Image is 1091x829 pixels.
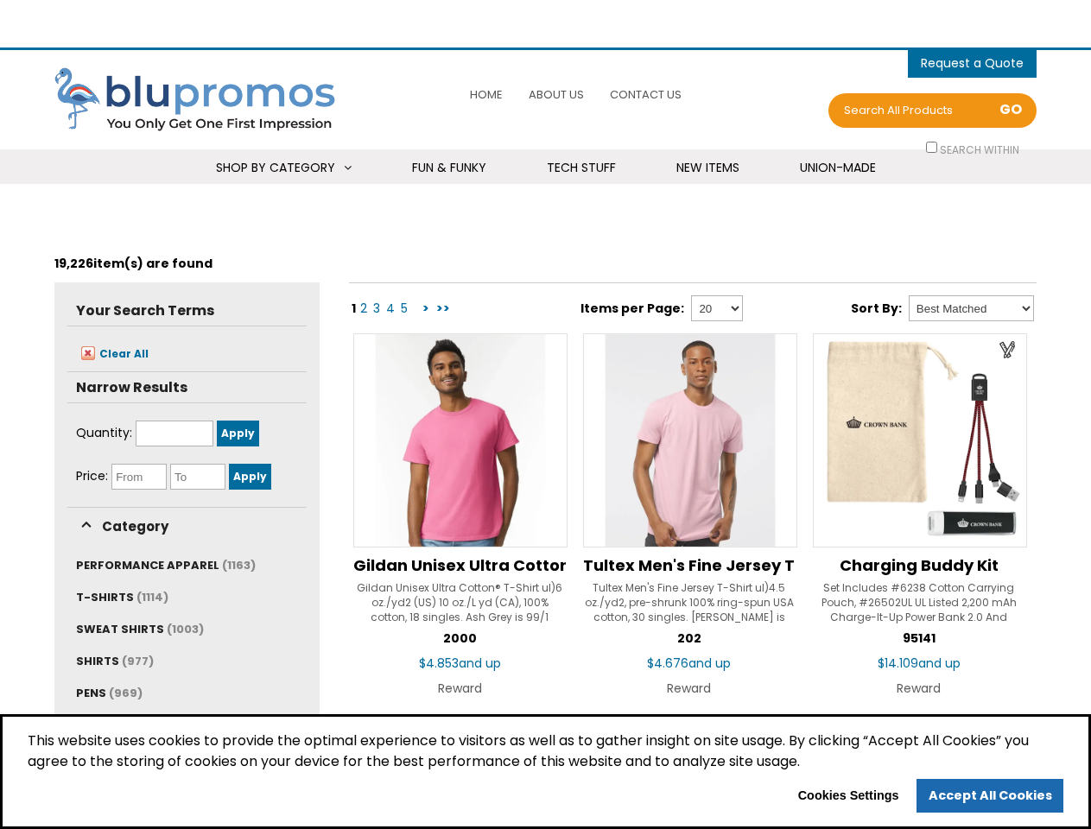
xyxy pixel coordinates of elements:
span: (1114) [136,589,168,605]
span: Quantity [76,424,132,441]
button: items - Cart [921,50,1024,76]
button: Cookies Settings [786,782,910,810]
a: New Items [655,149,761,187]
a: About Us [524,76,588,113]
span: Fun & Funky [412,159,486,176]
span: PENS [76,685,106,701]
span: Price [76,467,108,484]
input: To [170,464,225,490]
a: 4 [384,300,396,317]
span: Tech Stuff [547,159,616,176]
img: Charging Buddy Kit [813,333,1027,547]
img: Gildan Unisex Ultra Cotton® T-Shirt [353,333,568,547]
a: Union-Made [778,149,898,187]
img: Tultex Men's Fine Jersey T-Shirt [583,333,797,547]
a: Charging Buddy Kit [813,556,1025,575]
a: 5 [399,300,409,317]
span: SHIRTS [76,653,119,669]
a: allow cookies [917,779,1063,813]
input: Apply [217,421,259,446]
span: About Us [529,86,584,103]
h5: Narrow Results [67,372,307,402]
label: Items per Page: [580,300,688,317]
a: Shop By Category [194,149,373,187]
span: Union-Made [800,159,876,176]
div: Reward [353,676,566,700]
a: 3 [371,300,382,317]
input: Apply [229,464,271,490]
a: Create Virtual Sample [995,338,1021,361]
span: New Items [676,159,739,176]
div: Reward [583,676,796,700]
a: PERFORMANCE APPAREL (1163) [76,557,256,573]
img: Blupromos LLC's Logo [54,67,349,134]
span: Clear All [99,346,149,361]
span: SWEAT SHIRTS [76,621,164,637]
a: Fun & Funky [390,149,508,187]
a: Tultex Men's Fine Jersey T-Shirt [583,556,796,575]
span: T-SHIRTS [76,589,134,605]
span: Contact Us [610,86,682,103]
a: > [421,300,431,317]
span: This website uses cookies to provide the optimal experience to visitors as well as to gather insi... [28,731,1063,779]
span: and up [918,655,961,672]
span: PERFORMANCE APPAREL [76,557,219,573]
a: Gildan Unisex Ultra Cotton® T-Shirt [353,556,566,575]
a: Home [466,76,507,113]
span: (1163) [222,557,256,573]
div: Tultex Men's Fine Jersey T-Shirt ul)4.5 oz./yd2, pre-shrunk 100% ring-spun USA cotton, 30 singles... [583,580,796,623]
a: SHIRTS (977) [76,653,154,669]
span: 95141 [903,630,936,647]
a: PENS (969) [76,685,143,701]
div: Set Includes #6238 Cotton Carrying Pouch, #26502UL UL Listed 2,200 mAh Charge-It-Up Power Bank 2.... [813,580,1025,623]
span: Category [98,516,172,537]
span: $4.853 [419,655,501,672]
a: 2 [358,300,369,317]
span: 1 [352,300,356,317]
a: >> [434,300,452,317]
div: Gildan Unisex Ultra Cotton® T-Shirt ul)6 oz./yd2 (US) 10 oz./L yd (CA), 100% cotton, 18 singles. ... [353,580,566,623]
span: Charging Buddy Kit [840,554,999,576]
label: Sort By: [851,300,905,317]
span: $14.109 [878,655,961,672]
span: items - Cart [921,54,1024,76]
div: Reward [813,676,1025,700]
span: (977) [122,653,154,669]
span: Home [470,86,503,103]
span: (1003) [167,621,204,637]
span: Gildan Unisex Ultra Cotton® T-Shirt [353,554,640,576]
span: 19,226 [54,255,93,272]
div: item(s) are found [54,244,1037,282]
a: Category [76,516,172,535]
a: T-SHIRTS (1114) [76,589,168,605]
span: $4.676 [647,655,731,672]
span: and up [459,655,501,672]
span: Tultex Men's Fine Jersey T-Shirt [583,554,842,576]
span: 2000 [443,630,477,647]
span: Shop By Category [216,159,335,176]
a: Tech Stuff [525,149,637,187]
span: and up [688,655,731,672]
a: SWEAT SHIRTS (1003) [76,621,204,637]
a: Clear All [76,344,149,363]
span: (969) [109,685,143,701]
input: From [111,464,167,490]
a: Contact Us [606,76,686,113]
span: 202 [677,630,701,647]
h5: Your Search Terms [67,295,307,326]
